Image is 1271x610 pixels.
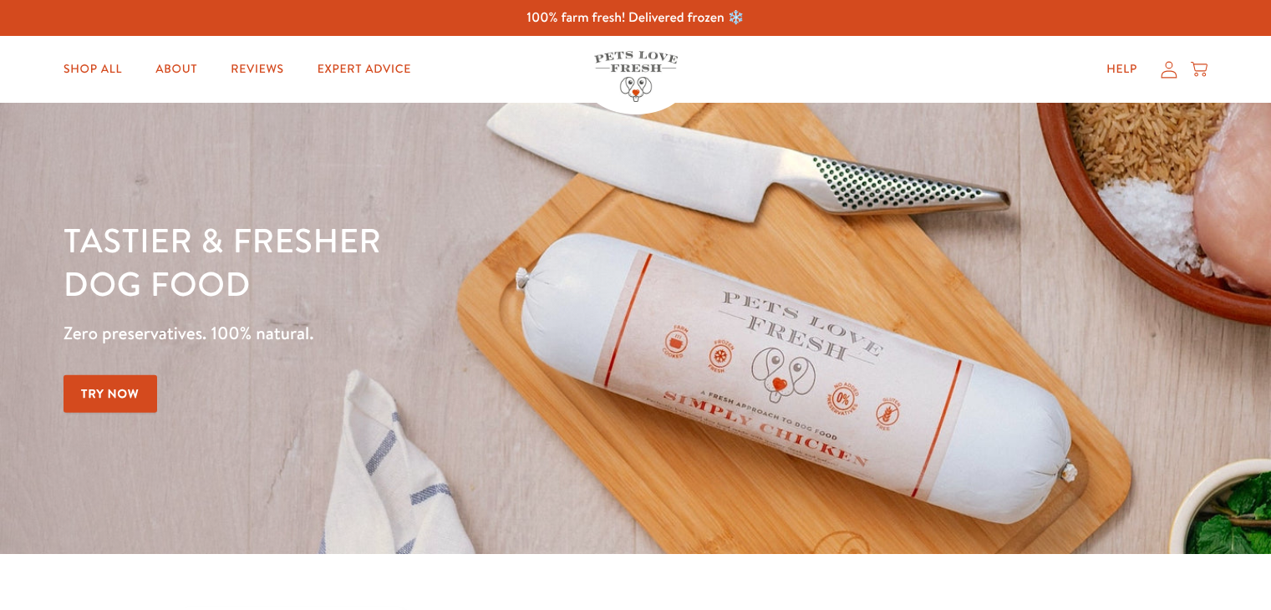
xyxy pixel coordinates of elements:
a: About [142,53,211,86]
a: Help [1093,53,1151,86]
img: Pets Love Fresh [594,51,678,102]
a: Expert Advice [304,53,425,86]
a: Reviews [217,53,297,86]
p: Zero preservatives. 100% natural. [64,318,826,348]
h1: Tastier & fresher dog food [64,218,826,305]
a: Try Now [64,375,157,413]
a: Shop All [50,53,135,86]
